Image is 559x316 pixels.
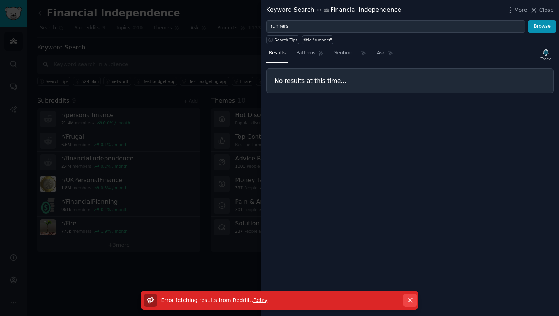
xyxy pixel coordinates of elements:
[541,56,551,62] div: Track
[253,297,267,303] span: Retry
[304,37,332,43] div: title:"runners"
[539,6,554,14] span: Close
[266,5,401,15] div: Keyword Search Financial Independence
[506,6,527,14] button: More
[530,6,554,14] button: Close
[317,7,321,14] span: in
[302,35,333,44] a: title:"runners"
[266,20,525,33] input: Try a keyword related to your business
[514,6,527,14] span: More
[269,50,286,57] span: Results
[275,37,298,43] span: Search Tips
[528,20,556,33] button: Browse
[161,297,253,303] span: Error fetching results from Reddit. .
[374,47,396,63] a: Ask
[294,47,326,63] a: Patterns
[296,50,315,57] span: Patterns
[334,50,358,57] span: Sentiment
[266,47,288,63] a: Results
[538,47,554,63] button: Track
[266,35,299,44] button: Search Tips
[275,77,545,85] h3: No results at this time...
[377,50,385,57] span: Ask
[332,47,369,63] a: Sentiment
